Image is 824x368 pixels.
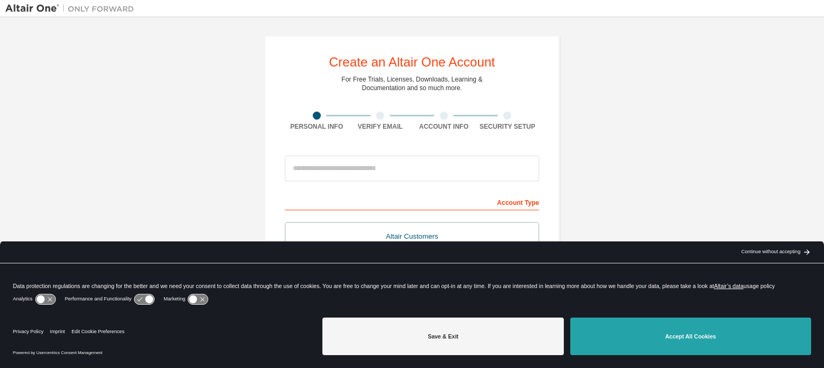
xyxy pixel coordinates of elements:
[292,229,532,244] div: Altair Customers
[476,122,540,131] div: Security Setup
[285,193,539,210] div: Account Type
[412,122,476,131] div: Account Info
[349,122,413,131] div: Verify Email
[5,3,139,14] img: Altair One
[342,75,483,92] div: For Free Trials, Licenses, Downloads, Learning & Documentation and so much more.
[285,122,349,131] div: Personal Info
[329,56,495,69] div: Create an Altair One Account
